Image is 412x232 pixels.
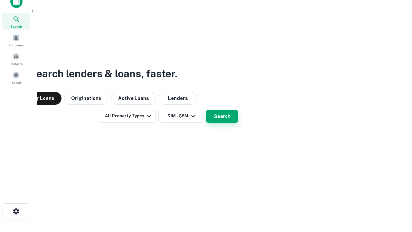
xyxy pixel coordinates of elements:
[158,110,203,123] button: $1M - $5M
[380,180,412,211] iframe: Chat Widget
[111,92,156,105] button: Active Loans
[159,92,197,105] button: Lenders
[2,69,30,86] a: Saved
[12,80,21,85] span: Saved
[10,24,22,29] span: Search
[10,61,23,66] span: Contacts
[64,92,108,105] button: Originations
[2,32,30,49] a: Borrowers
[206,110,238,123] button: Search
[29,66,177,82] h3: Search lenders & loans, faster.
[2,13,30,30] a: Search
[8,43,24,48] span: Borrowers
[2,50,30,68] a: Contacts
[100,110,156,123] button: All Property Types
